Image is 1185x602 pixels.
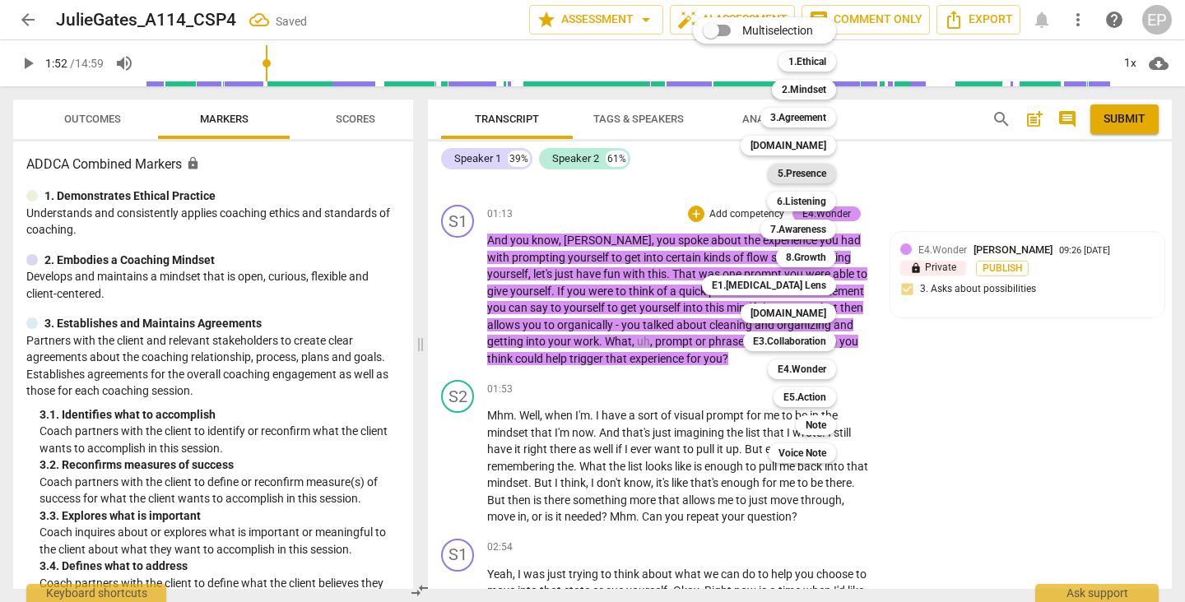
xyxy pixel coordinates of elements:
b: Voice Note [778,443,826,463]
b: 8.Growth [786,248,826,267]
b: 5.Presence [778,164,826,183]
b: E4.Wonder [778,359,826,379]
b: [DOMAIN_NAME] [750,136,826,155]
b: 7.Awareness [770,220,826,239]
b: 2.Mindset [782,80,826,100]
b: Note [806,415,826,435]
b: E5.Action [783,387,826,407]
b: E1.[MEDICAL_DATA] Lens [712,276,826,295]
b: 3.Agreement [770,108,826,127]
span: Multiselection [742,22,813,39]
b: [DOMAIN_NAME] [750,303,826,323]
b: 6.Listening [777,192,826,211]
b: E3.Collaboration [753,331,826,351]
b: 1.Ethical [788,52,826,72]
